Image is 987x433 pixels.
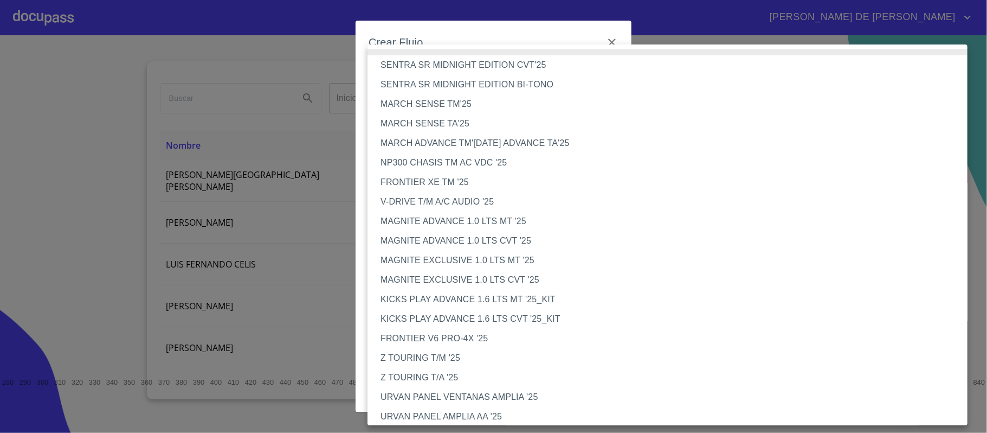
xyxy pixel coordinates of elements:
li: URVAN PANEL VENTANAS AMPLIA '25 [367,387,978,407]
li: Z TOURING T/M '25 [367,348,978,368]
li: KICKS PLAY ADVANCE 1.6 LTS MT '25_KIT [367,290,978,309]
li: NP300 CHASIS TM AC VDC '25 [367,153,978,173]
li: FRONTIER XE TM '25 [367,173,978,192]
li: URVAN PANEL AMPLIA AA '25 [367,407,978,426]
li: Z TOURING T/A '25 [367,368,978,387]
li: MAGNITE ADVANCE 1.0 LTS CVT '25 [367,231,978,251]
li: SENTRA SR MIDNIGHT EDITION CVT'25 [367,55,978,75]
li: KICKS PLAY ADVANCE 1.6 LTS CVT '25_KIT [367,309,978,329]
li: MAGNITE ADVANCE 1.0 LTS MT '25 [367,212,978,231]
li: SENTRA SR MIDNIGHT EDITION BI-TONO [367,75,978,94]
li: FRONTIER V6 PRO-4X '25 [367,329,978,348]
li: MAGNITE EXCLUSIVE 1.0 LTS MT '25 [367,251,978,270]
li: MARCH SENSE TA'25 [367,114,978,133]
li: MARCH SENSE TM'25 [367,94,978,114]
li: MARCH ADVANCE TM'[DATE] ADVANCE TA'25 [367,133,978,153]
li: MAGNITE EXCLUSIVE 1.0 LTS CVT '25 [367,270,978,290]
li: V-DRIVE T/M A/C AUDIO '25 [367,192,978,212]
